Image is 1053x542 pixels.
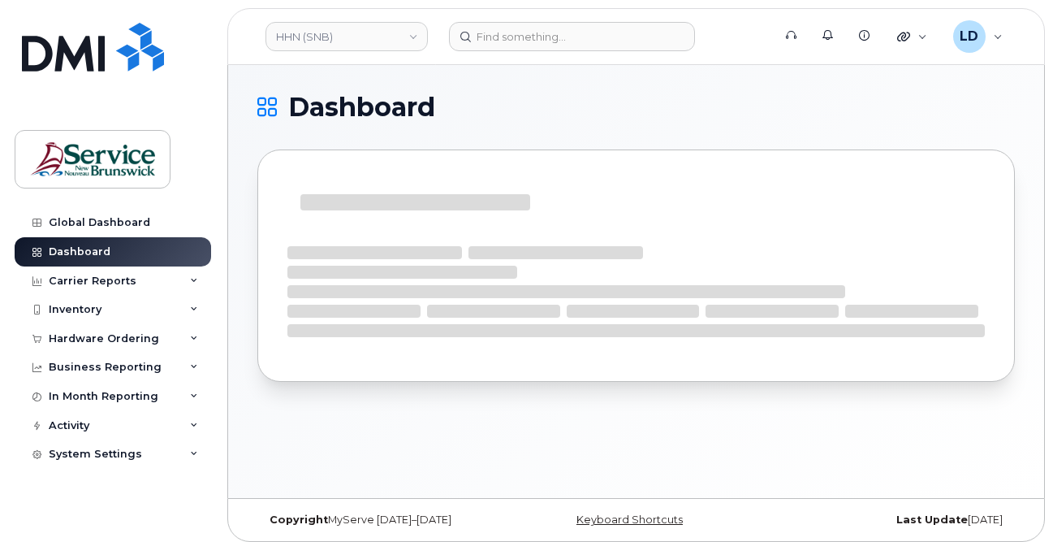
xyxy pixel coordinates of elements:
div: MyServe [DATE]–[DATE] [257,514,510,527]
div: [DATE] [762,514,1015,527]
span: Dashboard [288,95,435,119]
strong: Copyright [270,514,328,526]
strong: Last Update [896,514,968,526]
a: Keyboard Shortcuts [576,514,683,526]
